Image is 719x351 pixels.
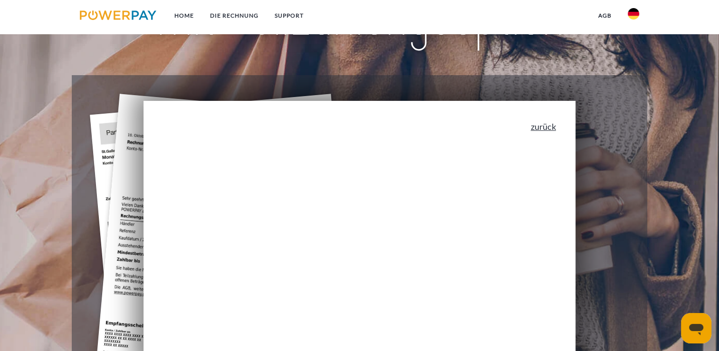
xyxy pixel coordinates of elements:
a: Home [166,7,202,24]
a: zurück [531,122,556,131]
iframe: Schaltfläche zum Öffnen des Messaging-Fensters [681,313,711,343]
img: logo-powerpay.svg [80,10,156,20]
a: SUPPORT [267,7,312,24]
a: DIE RECHNUNG [202,7,267,24]
a: agb [590,7,620,24]
img: de [628,8,639,19]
